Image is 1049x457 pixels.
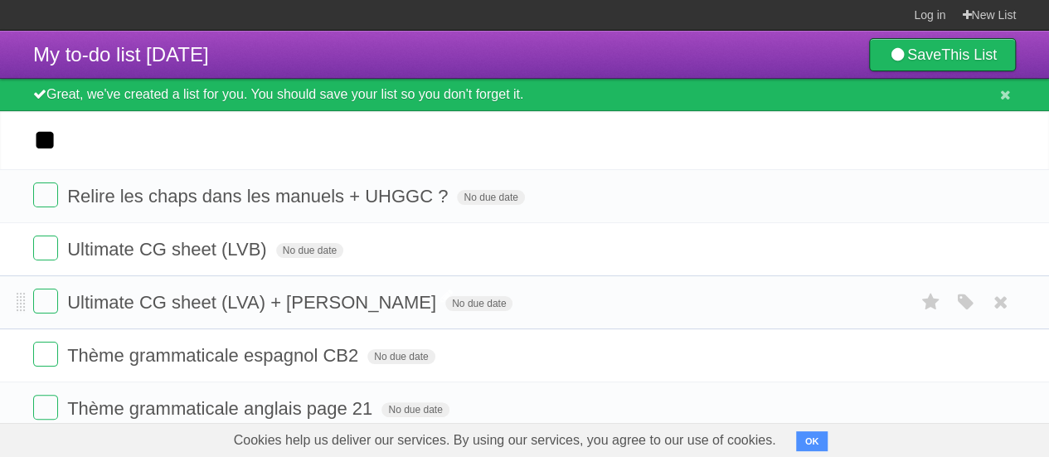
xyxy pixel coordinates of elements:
span: Ultimate CG sheet (LVA) + [PERSON_NAME] [67,292,440,313]
span: Thème grammaticale anglais page 21 [67,398,376,419]
a: SaveThis List [869,38,1016,71]
span: Ultimate CG sheet (LVB) [67,239,270,260]
span: My to-do list [DATE] [33,43,209,66]
label: Done [33,236,58,260]
span: No due date [457,190,524,205]
span: No due date [276,243,343,258]
label: Done [33,342,58,367]
span: No due date [381,402,449,417]
label: Star task [915,289,946,316]
span: Cookies help us deliver our services. By using our services, you agree to our use of cookies. [217,424,793,457]
b: This List [941,46,997,63]
span: Relire les chaps dans les manuels + UHGGC ? [67,186,452,207]
span: Thème grammaticale espagnol CB2 [67,345,362,366]
label: Done [33,289,58,314]
label: Done [33,182,58,207]
span: No due date [445,296,512,311]
label: Done [33,395,58,420]
span: No due date [367,349,435,364]
button: OK [796,431,828,451]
